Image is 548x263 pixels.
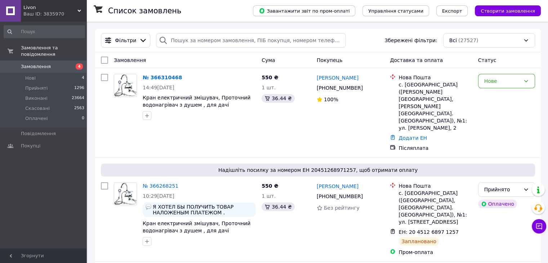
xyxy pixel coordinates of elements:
[317,74,358,81] a: [PERSON_NAME]
[25,115,48,122] span: Оплачені
[82,115,84,122] span: 0
[143,183,178,189] a: № 366268251
[4,25,85,38] input: Пошук
[449,37,457,44] span: Всі
[25,95,48,102] span: Виконані
[143,95,250,115] a: Кран електричний змішувач, Проточний водонагрівач з душем , для дачі [PERSON_NAME], нижнє підключ...
[262,193,276,199] span: 1 шт.
[25,85,48,92] span: Прийняті
[82,75,84,81] span: 4
[398,249,472,256] div: Пром-оплата
[481,8,535,14] span: Створити замовлення
[23,4,77,11] span: Livon
[315,83,364,93] div: [PHONE_NUMBER]
[398,144,472,152] div: Післяплата
[324,97,338,102] span: 100%
[262,57,275,63] span: Cума
[398,182,472,190] div: Нова Пошта
[143,220,250,241] a: Кран електричний змішувач, Проточний водонагрівач з душем , для дачі [PERSON_NAME], нижнє підключ...
[458,37,478,43] span: (27527)
[324,205,360,211] span: Без рейтингу
[25,105,50,112] span: Скасовані
[114,74,137,97] a: Фото товару
[25,75,36,81] span: Нові
[475,5,541,16] button: Створити замовлення
[114,75,137,96] img: Фото товару
[72,95,84,102] span: 23664
[484,186,520,193] div: Прийнято
[362,5,429,16] button: Управління статусами
[398,229,459,235] span: ЕН: 20 4512 6897 1257
[484,77,520,85] div: Нове
[259,8,349,14] span: Завантажити звіт по пром-оплаті
[23,11,86,17] div: Ваш ID: 3835970
[262,183,278,189] span: 550 ₴
[478,200,517,208] div: Оплачено
[114,183,137,205] img: Фото товару
[76,63,83,70] span: 4
[317,183,358,190] a: [PERSON_NAME]
[262,202,294,211] div: 36.44 ₴
[262,85,276,90] span: 1 шт.
[398,237,439,246] div: Заплановано
[368,8,423,14] span: Управління статусами
[398,74,472,81] div: Нова Пошта
[153,204,253,215] span: Я XОТЕЛ БЫ ПОЛУЧИТЬ ТОВАР НАЛОЖЕНЫМ ПЛАТЕЖОМ .
[143,75,182,80] a: № 366310468
[74,85,84,92] span: 1296
[104,166,532,174] span: Надішліть посилку за номером ЕН 20451268971257, щоб отримати оплату
[253,5,355,16] button: Завантажити звіт по пром-оплаті
[262,94,294,103] div: 36.44 ₴
[146,204,151,210] img: :speech_balloon:
[315,191,364,201] div: [PHONE_NUMBER]
[478,57,496,63] span: Статус
[442,8,462,14] span: Експорт
[398,81,472,131] div: с. [GEOGRAPHIC_DATA] ([PERSON_NAME][GEOGRAPHIC_DATA], [PERSON_NAME][GEOGRAPHIC_DATA]. [GEOGRAPHIC...
[390,57,443,63] span: Доставка та оплата
[468,8,541,13] a: Створити замовлення
[21,130,56,137] span: Повідомлення
[143,85,174,90] span: 14:49[DATE]
[436,5,468,16] button: Експорт
[21,45,86,58] span: Замовлення та повідомлення
[114,182,137,205] a: Фото товару
[143,193,174,199] span: 10:29[DATE]
[262,75,278,80] span: 550 ₴
[398,190,472,226] div: с. [GEOGRAPHIC_DATA] ([GEOGRAPHIC_DATA], [GEOGRAPHIC_DATA]. [GEOGRAPHIC_DATA]), №1: ул. [STREET_A...
[108,6,181,15] h1: Список замовлень
[398,135,427,141] a: Додати ЕН
[156,33,346,48] input: Пошук за номером замовлення, ПІБ покупця, номером телефону, Email, номером накладної
[115,37,136,44] span: Фільтри
[384,37,437,44] span: Збережені фільтри:
[532,219,546,233] button: Чат з покупцем
[21,63,51,70] span: Замовлення
[21,143,40,149] span: Покупці
[114,57,146,63] span: Замовлення
[317,57,342,63] span: Покупець
[74,105,84,112] span: 2563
